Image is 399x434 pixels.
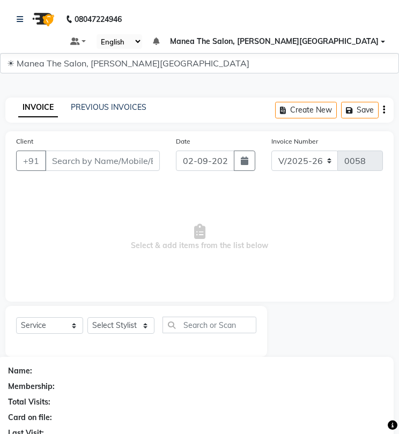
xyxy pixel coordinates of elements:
[8,365,32,377] div: Name:
[75,4,122,34] b: 08047224946
[71,102,146,112] a: PREVIOUS INVOICES
[16,151,46,171] button: +91
[45,151,160,171] input: Search by Name/Mobile/Email/Code
[8,412,52,423] div: Card on file:
[18,98,58,117] a: INVOICE
[8,381,55,392] div: Membership:
[271,137,318,146] label: Invoice Number
[170,36,379,47] span: Manea The Salon, [PERSON_NAME][GEOGRAPHIC_DATA]
[341,102,379,118] button: Save
[162,317,256,333] input: Search or Scan
[16,184,383,291] span: Select & add items from the list below
[16,137,33,146] label: Client
[354,391,388,423] iframe: chat widget
[176,137,190,146] label: Date
[275,102,337,118] button: Create New
[8,396,50,408] div: Total Visits:
[27,4,57,34] img: logo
